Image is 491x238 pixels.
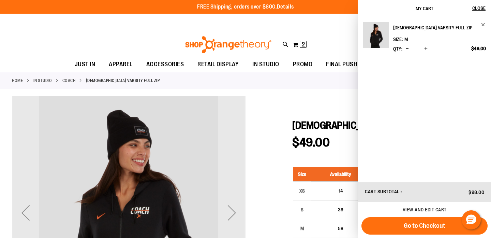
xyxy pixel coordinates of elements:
span: 58 [338,226,343,231]
span: M [404,37,408,42]
a: JUST IN [68,57,102,72]
div: S [297,205,307,215]
span: RETAIL DISPLAY [197,57,239,72]
div: XS [297,186,307,196]
a: IN STUDIO [245,57,286,72]
a: ACCESSORIES [139,57,191,72]
span: JUST IN [75,57,95,72]
img: Shop Orangetheory [184,36,272,53]
span: Cart Subtotal [365,189,400,194]
span: [DEMOGRAPHIC_DATA] Varsity Full Zip [292,120,442,131]
a: View and edit cart [403,207,447,212]
span: IN STUDIO [252,57,279,72]
span: FINAL PUSH SALE [326,57,372,72]
a: Remove item [481,22,486,27]
span: 2 [302,41,305,48]
dt: Size [393,37,403,42]
a: RETAIL DISPLAY [191,57,245,72]
th: Size [293,167,311,182]
span: My Cart [416,6,433,11]
button: Increase product quantity [422,45,429,52]
a: Ladies Varsity Full Zip [363,22,389,52]
a: Home [12,78,23,84]
button: Go to Checkout [361,217,488,235]
label: Qty [393,46,402,52]
a: PROMO [286,57,319,72]
span: $49.00 [471,45,486,52]
a: [DEMOGRAPHIC_DATA] Varsity Full Zip [393,22,486,33]
a: IN STUDIO [33,78,52,84]
img: Ladies Varsity Full Zip [363,22,389,48]
span: APPAREL [109,57,133,72]
a: FINAL PUSH SALE [319,57,379,72]
div: M [297,223,307,234]
button: Hello, have a question? Let’s chat. [462,210,481,229]
th: Availability [311,167,370,182]
button: Decrease product quantity [404,45,411,52]
span: PROMO [293,57,313,72]
span: Go to Checkout [404,222,445,229]
span: Close [472,5,486,11]
li: Product [363,22,486,55]
span: 14 [339,188,343,194]
p: FREE Shipping, orders over $600. [197,3,294,11]
span: $98.00 [468,190,484,195]
a: APPAREL [102,57,139,72]
span: $49.00 [292,136,330,150]
h2: [DEMOGRAPHIC_DATA] Varsity Full Zip [393,22,477,33]
span: ACCESSORIES [146,57,184,72]
a: Details [277,4,294,10]
a: Coach [62,78,76,84]
span: 39 [338,207,343,212]
strong: [DEMOGRAPHIC_DATA] Varsity Full Zip [86,78,160,84]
